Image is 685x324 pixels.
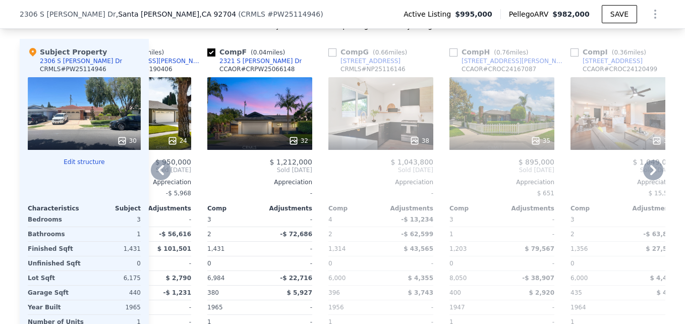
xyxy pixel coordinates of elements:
[207,289,219,296] span: 380
[583,57,643,65] div: [STREET_ADDRESS]
[570,47,650,57] div: Comp I
[614,49,627,56] span: 0.36
[20,9,116,19] span: 2306 S [PERSON_NAME] Dr
[141,212,191,227] div: -
[570,57,643,65] a: [STREET_ADDRESS]
[643,231,675,238] span: -$ 63,843
[531,136,550,146] div: 35
[267,10,320,18] span: # PW25114946
[633,158,675,166] span: $ 1,049,000
[141,300,191,314] div: -
[28,212,82,227] div: Bedrooms
[207,166,312,174] span: Sold [DATE]
[328,47,411,57] div: Comp G
[260,204,312,212] div: Adjustments
[462,57,566,65] div: [STREET_ADDRESS][PERSON_NAME]
[328,289,340,296] span: 396
[449,204,502,212] div: Comp
[625,256,675,271] div: -
[408,275,433,282] span: $ 4,355
[28,204,84,212] div: Characteristics
[570,260,575,267] span: 0
[504,256,554,271] div: -
[583,65,657,73] div: CCAOR # CROC24120499
[262,300,312,314] div: -
[570,204,623,212] div: Comp
[207,204,260,212] div: Comp
[328,216,332,223] span: 4
[155,158,191,166] span: $ 950,000
[328,275,346,282] span: 6,000
[449,260,453,267] span: 0
[369,49,411,56] span: ( miles)
[86,227,141,241] div: 1
[449,57,566,65] a: [STREET_ADDRESS][PERSON_NAME]
[340,57,401,65] div: [STREET_ADDRESS]
[552,10,590,18] span: $982,000
[289,136,308,146] div: 32
[570,300,621,314] div: 1964
[28,300,82,314] div: Year Built
[646,245,675,252] span: $ 27,599
[139,204,191,212] div: Adjustments
[141,256,191,271] div: -
[84,204,141,212] div: Subject
[404,9,455,19] span: Active Listing
[404,245,433,252] span: $ 43,565
[280,275,312,282] span: -$ 22,716
[166,275,191,282] span: $ 2,790
[117,136,137,146] div: 30
[238,9,323,19] div: ( )
[269,158,312,166] span: $ 1,212,000
[652,136,671,146] div: 34
[207,186,312,200] div: -
[525,245,554,252] span: $ 79,567
[570,178,675,186] div: Appreciation
[86,271,141,285] div: 6,175
[207,245,224,252] span: 1,431
[166,190,191,197] span: -$ 5,968
[157,245,191,252] span: $ 101,501
[28,242,82,256] div: Finished Sqft
[280,231,312,238] span: -$ 72,686
[401,216,433,223] span: -$ 13,234
[410,136,429,146] div: 38
[570,289,582,296] span: 435
[219,65,295,73] div: CCAOR # CRPW25066148
[401,231,433,238] span: -$ 62,599
[207,227,258,241] div: 2
[241,10,265,18] span: CRMLS
[383,256,433,271] div: -
[519,158,554,166] span: $ 895,000
[328,186,433,200] div: -
[381,204,433,212] div: Adjustments
[167,136,187,146] div: 24
[28,271,82,285] div: Lot Sqft
[86,286,141,300] div: 440
[570,166,675,174] span: Sold [DATE]
[502,204,554,212] div: Adjustments
[207,275,224,282] span: 6,984
[449,178,554,186] div: Appreciation
[28,227,82,241] div: Bathrooms
[262,256,312,271] div: -
[449,227,500,241] div: 1
[625,212,675,227] div: -
[449,166,554,174] span: Sold [DATE]
[207,260,211,267] span: 0
[86,212,141,227] div: 3
[602,5,637,23] button: SAVE
[650,275,675,282] span: $ 4,442
[28,158,141,166] button: Edit structure
[328,245,346,252] span: 1,314
[253,49,267,56] span: 0.04
[328,204,381,212] div: Comp
[649,190,675,197] span: $ 15,534
[328,178,433,186] div: Appreciation
[328,166,433,174] span: Sold [DATE]
[509,9,553,19] span: Pellego ARV
[287,289,312,296] span: $ 5,927
[28,256,82,271] div: Unfinished Sqft
[656,289,675,296] span: $ 434
[408,289,433,296] span: $ 3,743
